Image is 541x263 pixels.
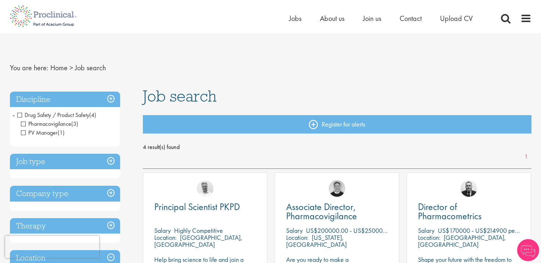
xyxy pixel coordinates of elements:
[143,142,531,153] span: 4 result(s) found
[418,233,506,249] p: [GEOGRAPHIC_DATA], [GEOGRAPHIC_DATA]
[17,111,89,119] span: Drug Safety / Product Safety
[418,202,520,221] a: Director of Pharmacometrics
[363,14,381,23] a: Join us
[143,86,217,106] span: Job search
[21,129,65,136] span: PV Manager
[286,226,303,235] span: Salary
[17,111,96,119] span: Drug Safety / Product Safety
[174,226,223,235] p: Highly Competitive
[50,63,68,72] a: breadcrumb link
[440,14,473,23] a: Upload CV
[197,180,213,197] img: Joshua Bye
[154,200,240,213] span: Principal Scientist PKPD
[89,111,96,119] span: (4)
[154,233,242,249] p: [GEOGRAPHIC_DATA], [GEOGRAPHIC_DATA]
[69,63,73,72] span: >
[400,14,422,23] a: Contact
[154,226,171,235] span: Salary
[5,236,99,258] iframe: reCAPTCHA
[21,120,71,128] span: Pharmacovigilance
[286,233,347,249] p: [US_STATE], [GEOGRAPHIC_DATA]
[418,200,482,222] span: Director of Pharmacometrics
[289,14,302,23] a: Jobs
[75,63,106,72] span: Job search
[517,239,539,261] img: Chatbot
[10,154,120,170] h3: Job type
[320,14,345,23] a: About us
[143,115,531,134] a: Register for alerts
[286,202,388,221] a: Associate Director, Pharmacovigilance
[21,129,58,136] span: PV Manager
[58,129,65,136] span: (1)
[10,186,120,202] h3: Company type
[286,233,309,242] span: Location:
[10,92,120,107] h3: Discipline
[71,120,78,128] span: (3)
[286,200,357,222] span: Associate Director, Pharmacovigilance
[521,153,531,161] a: 1
[12,109,15,120] span: -
[418,233,440,242] span: Location:
[329,180,345,197] img: Bo Forsen
[306,226,423,235] p: US$200000.00 - US$250000.00 per annum
[10,218,120,234] h3: Therapy
[154,233,177,242] span: Location:
[10,63,48,72] span: You are here:
[21,120,78,128] span: Pharmacovigilance
[438,226,535,235] p: US$170000 - US$214900 per annum
[154,202,256,212] a: Principal Scientist PKPD
[418,226,434,235] span: Salary
[461,180,477,197] img: Jakub Hanas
